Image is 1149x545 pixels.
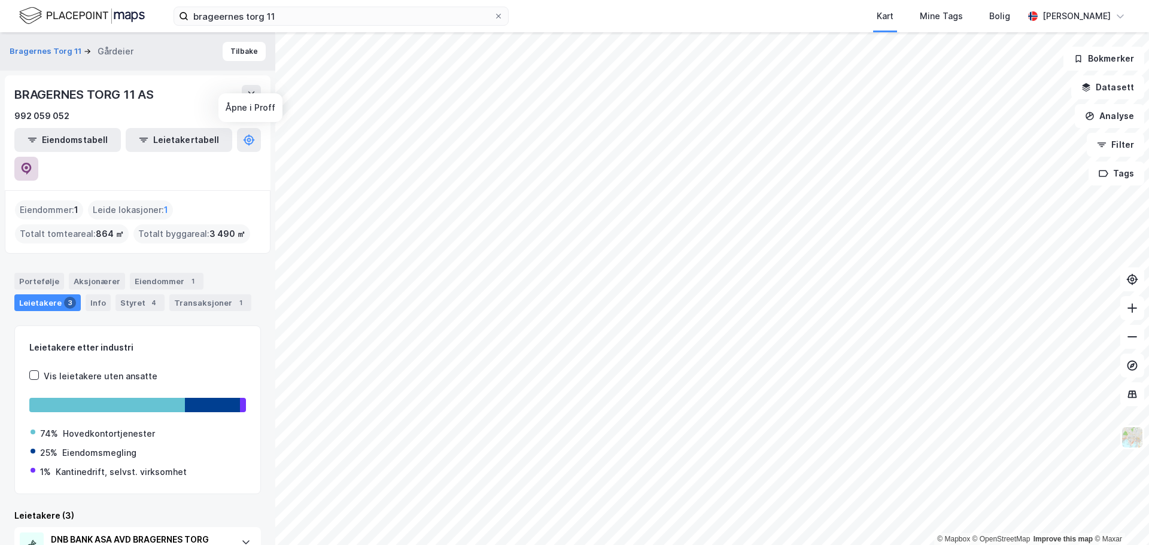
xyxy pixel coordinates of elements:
div: 992 059 052 [14,109,69,123]
div: Totalt byggareal : [133,224,250,243]
div: Bolig [989,9,1010,23]
div: 3 [64,297,76,309]
div: Leietakere etter industri [29,340,246,355]
span: 864 ㎡ [96,227,124,241]
span: 1 [164,203,168,217]
div: BRAGERNES TORG 11 AS [14,85,156,104]
div: Aksjonærer [69,273,125,290]
div: Eiendommer : [15,200,83,220]
span: 1 [74,203,78,217]
div: Vis leietakere uten ansatte [44,369,157,383]
button: Bokmerker [1063,47,1144,71]
div: Totalt tomteareal : [15,224,129,243]
div: Gårdeier [98,44,133,59]
div: Kontrollprogram for chat [1089,488,1149,545]
div: 4 [148,297,160,309]
button: Tilbake [223,42,266,61]
button: Eiendomstabell [14,128,121,152]
span: 3 490 ㎡ [209,227,245,241]
button: Analyse [1075,104,1144,128]
div: Leietakere [14,294,81,311]
button: Bragernes Torg 11 [10,45,84,57]
div: 74% [40,427,58,441]
div: Eiendomsmegling [62,446,136,460]
div: Info [86,294,111,311]
div: 1 [235,297,247,309]
button: Tags [1089,162,1144,185]
div: Kart [877,9,893,23]
div: Transaksjoner [169,294,251,311]
a: OpenStreetMap [972,535,1031,543]
div: Leide lokasjoner : [88,200,173,220]
a: Mapbox [937,535,970,543]
img: logo.f888ab2527a4732fd821a326f86c7f29.svg [19,5,145,26]
div: Hovedkontortjenester [63,427,155,441]
a: Improve this map [1034,535,1093,543]
button: Leietakertabell [126,128,232,152]
input: Søk på adresse, matrikkel, gårdeiere, leietakere eller personer [189,7,494,25]
div: Mine Tags [920,9,963,23]
img: Z [1121,426,1144,449]
div: Styret [115,294,165,311]
div: Kantinedrift, selvst. virksomhet [56,465,187,479]
button: Filter [1087,133,1144,157]
iframe: Chat Widget [1089,488,1149,545]
div: Portefølje [14,273,64,290]
div: Eiendommer [130,273,203,290]
button: Datasett [1071,75,1144,99]
div: 25% [40,446,57,460]
div: 1% [40,465,51,479]
div: Leietakere (3) [14,509,261,523]
div: 1 [187,275,199,287]
div: [PERSON_NAME] [1042,9,1111,23]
